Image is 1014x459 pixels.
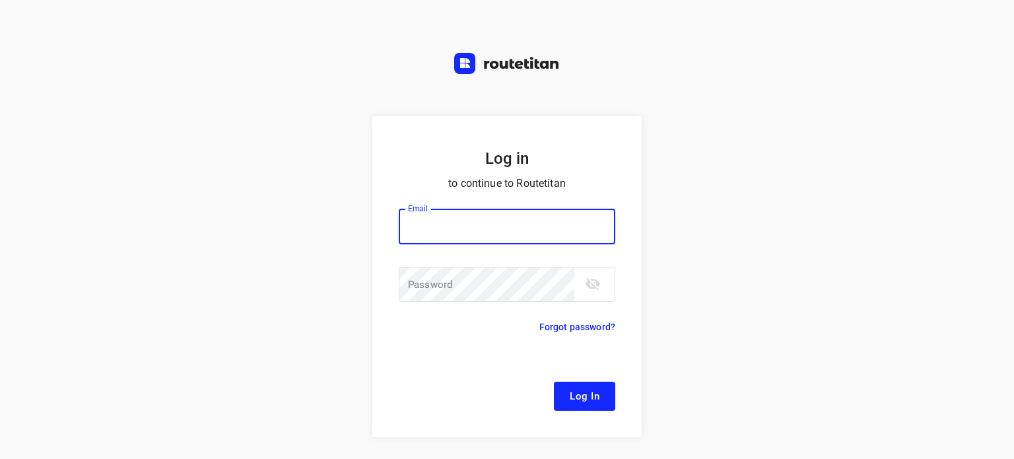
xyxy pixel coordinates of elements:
[539,319,615,335] p: Forgot password?
[454,53,560,74] img: Routetitan
[399,174,615,193] p: to continue to Routetitan
[399,148,615,169] h5: Log in
[580,271,606,297] button: toggle password visibility
[554,382,615,411] button: Log In
[570,388,599,405] span: Log In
